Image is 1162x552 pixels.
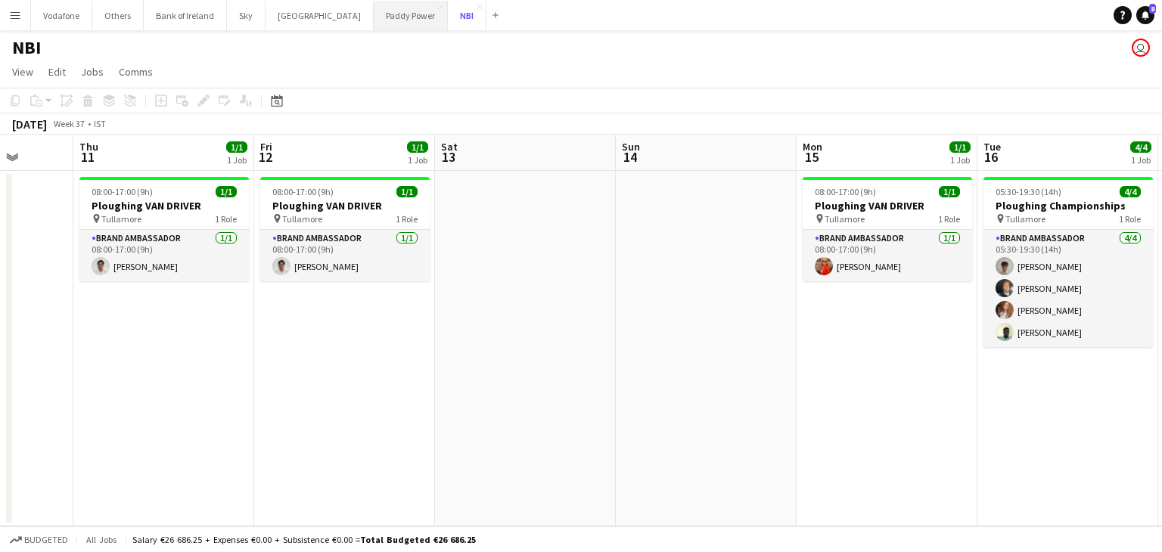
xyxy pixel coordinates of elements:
[1130,141,1151,153] span: 4/4
[622,140,640,154] span: Sun
[803,230,972,281] app-card-role: Brand Ambassador1/108:00-17:00 (9h)[PERSON_NAME]
[6,62,39,82] a: View
[132,534,476,545] div: Salary €26 686.25 + Expenses €0.00 + Subsistence €0.00 =
[1119,213,1141,225] span: 1 Role
[8,532,70,548] button: Budgeted
[12,65,33,79] span: View
[258,148,272,166] span: 12
[983,230,1153,347] app-card-role: Brand Ambassador4/405:30-19:30 (14h)[PERSON_NAME][PERSON_NAME][PERSON_NAME][PERSON_NAME]
[77,148,98,166] span: 11
[260,230,430,281] app-card-role: Brand Ambassador1/108:00-17:00 (9h)[PERSON_NAME]
[803,140,822,154] span: Mon
[950,154,970,166] div: 1 Job
[101,213,141,225] span: Tullamore
[75,62,110,82] a: Jobs
[113,62,159,82] a: Comms
[260,140,272,154] span: Fri
[448,1,486,30] button: NBI
[408,154,427,166] div: 1 Job
[1131,154,1151,166] div: 1 Job
[79,199,249,212] h3: Ploughing VAN DRIVER
[272,186,334,197] span: 08:00-17:00 (9h)
[119,65,153,79] span: Comms
[12,36,41,59] h1: NBI
[42,62,72,82] a: Edit
[803,177,972,281] app-job-card: 08:00-17:00 (9h)1/1Ploughing VAN DRIVER Tullamore1 RoleBrand Ambassador1/108:00-17:00 (9h)[PERSON...
[983,177,1153,347] app-job-card: 05:30-19:30 (14h)4/4Ploughing Championships Tullamore1 RoleBrand Ambassador4/405:30-19:30 (14h)[P...
[260,199,430,212] h3: Ploughing VAN DRIVER
[282,213,322,225] span: Tullamore
[949,141,971,153] span: 1/1
[803,199,972,212] h3: Ploughing VAN DRIVER
[1005,213,1045,225] span: Tullamore
[48,65,66,79] span: Edit
[825,213,865,225] span: Tullamore
[227,154,247,166] div: 1 Job
[83,534,120,545] span: All jobs
[407,141,428,153] span: 1/1
[94,118,106,129] div: IST
[996,186,1061,197] span: 05:30-19:30 (14h)
[360,534,476,545] span: Total Budgeted €26 686.25
[815,186,876,197] span: 08:00-17:00 (9h)
[439,148,458,166] span: 13
[24,535,68,545] span: Budgeted
[92,1,144,30] button: Others
[260,177,430,281] app-job-card: 08:00-17:00 (9h)1/1Ploughing VAN DRIVER Tullamore1 RoleBrand Ambassador1/108:00-17:00 (9h)[PERSON...
[1136,6,1154,24] a: 8
[79,177,249,281] app-job-card: 08:00-17:00 (9h)1/1Ploughing VAN DRIVER Tullamore1 RoleBrand Ambassador1/108:00-17:00 (9h)[PERSON...
[374,1,448,30] button: Paddy Power
[216,186,237,197] span: 1/1
[226,141,247,153] span: 1/1
[1149,4,1156,14] span: 8
[938,213,960,225] span: 1 Role
[92,186,153,197] span: 08:00-17:00 (9h)
[800,148,822,166] span: 15
[144,1,227,30] button: Bank of Ireland
[396,186,418,197] span: 1/1
[81,65,104,79] span: Jobs
[227,1,266,30] button: Sky
[983,140,1001,154] span: Tue
[266,1,374,30] button: [GEOGRAPHIC_DATA]
[441,140,458,154] span: Sat
[50,118,88,129] span: Week 37
[12,116,47,132] div: [DATE]
[1120,186,1141,197] span: 4/4
[939,186,960,197] span: 1/1
[983,199,1153,212] h3: Ploughing Championships
[396,213,418,225] span: 1 Role
[31,1,92,30] button: Vodafone
[620,148,640,166] span: 14
[79,140,98,154] span: Thu
[981,148,1001,166] span: 16
[215,213,237,225] span: 1 Role
[79,230,249,281] app-card-role: Brand Ambassador1/108:00-17:00 (9h)[PERSON_NAME]
[1132,39,1150,57] app-user-avatar: Katie Shovlin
